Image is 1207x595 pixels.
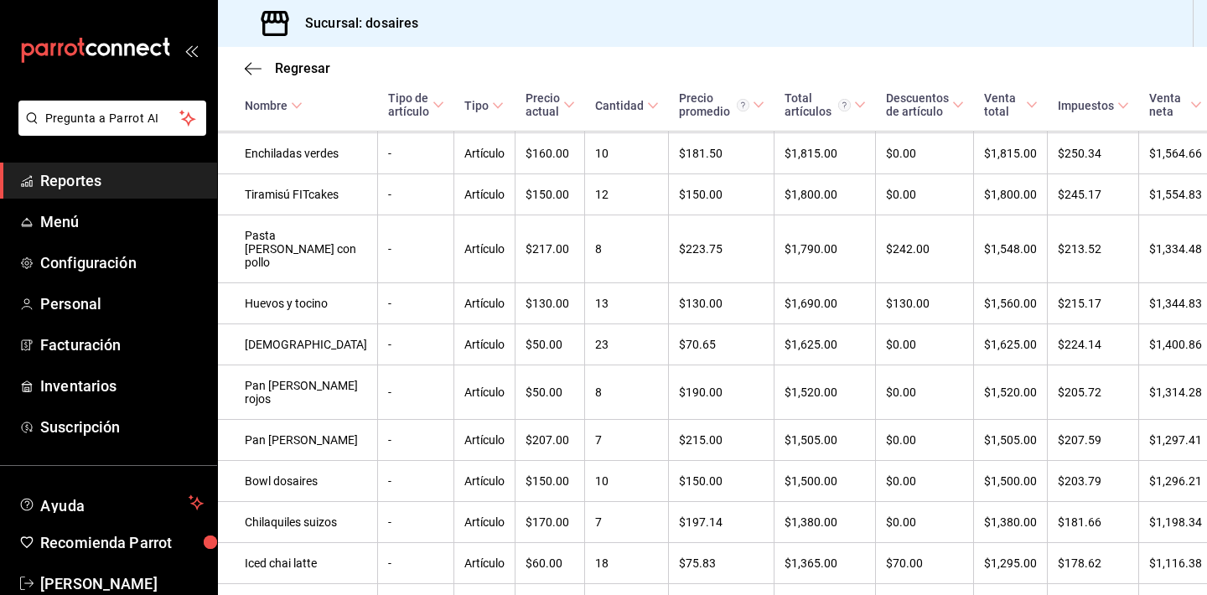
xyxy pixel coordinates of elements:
[669,420,774,461] td: $215.00
[218,215,378,283] td: Pasta [PERSON_NAME] con pollo
[1149,91,1188,118] div: Venta neta
[876,461,974,502] td: $0.00
[838,99,851,111] svg: El total artículos considera cambios de precios en los artículos así como costos adicionales por ...
[218,174,378,215] td: Tiramisú FITcakes
[454,324,515,365] td: Artículo
[245,99,288,112] div: Nombre
[974,215,1048,283] td: $1,548.00
[454,215,515,283] td: Artículo
[40,210,204,233] span: Menú
[218,283,378,324] td: Huevos y tocino
[526,91,575,118] span: Precio actual
[974,543,1048,584] td: $1,295.00
[40,251,204,274] span: Configuración
[218,365,378,420] td: Pan [PERSON_NAME] rojos
[737,99,749,111] svg: Precio promedio = Total artículos / cantidad
[378,283,454,324] td: -
[1048,133,1139,174] td: $250.34
[515,543,585,584] td: $60.00
[218,543,378,584] td: Iced chai latte
[669,324,774,365] td: $70.65
[876,543,974,584] td: $70.00
[876,174,974,215] td: $0.00
[785,91,851,118] div: Total artículos
[292,13,418,34] h3: Sucursal: dosaires
[774,543,876,584] td: $1,365.00
[454,133,515,174] td: Artículo
[245,99,303,112] span: Nombre
[876,365,974,420] td: $0.00
[1048,502,1139,543] td: $181.66
[515,283,585,324] td: $130.00
[515,420,585,461] td: $207.00
[454,543,515,584] td: Artículo
[40,334,204,356] span: Facturación
[515,324,585,365] td: $50.00
[774,461,876,502] td: $1,500.00
[886,91,964,118] span: Descuentos de artículo
[275,60,330,76] span: Regresar
[40,572,204,595] span: [PERSON_NAME]
[669,174,774,215] td: $150.00
[774,502,876,543] td: $1,380.00
[40,375,204,397] span: Inventarios
[245,60,330,76] button: Regresar
[595,99,659,112] span: Cantidad
[669,133,774,174] td: $181.50
[1048,543,1139,584] td: $178.62
[218,461,378,502] td: Bowl dosaires
[585,324,669,365] td: 23
[464,99,489,112] div: Tipo
[876,133,974,174] td: $0.00
[218,324,378,365] td: [DEMOGRAPHIC_DATA]
[595,99,644,112] div: Cantidad
[378,174,454,215] td: -
[378,461,454,502] td: -
[515,365,585,420] td: $50.00
[378,324,454,365] td: -
[984,91,1038,118] span: Venta total
[1149,91,1203,118] span: Venta neta
[876,215,974,283] td: $242.00
[1048,324,1139,365] td: $224.14
[515,174,585,215] td: $150.00
[378,420,454,461] td: -
[974,133,1048,174] td: $1,815.00
[585,174,669,215] td: 12
[669,543,774,584] td: $75.83
[454,365,515,420] td: Artículo
[1048,461,1139,502] td: $203.79
[669,283,774,324] td: $130.00
[515,461,585,502] td: $150.00
[388,91,429,118] div: Tipo de artículo
[378,365,454,420] td: -
[515,215,585,283] td: $217.00
[974,461,1048,502] td: $1,500.00
[526,91,560,118] div: Precio actual
[974,174,1048,215] td: $1,800.00
[774,283,876,324] td: $1,690.00
[18,101,206,136] button: Pregunta a Parrot AI
[876,283,974,324] td: $130.00
[40,493,182,513] span: Ayuda
[785,91,866,118] span: Total artículos
[12,122,206,139] a: Pregunta a Parrot AI
[40,531,204,554] span: Recomienda Parrot
[1048,215,1139,283] td: $213.52
[876,324,974,365] td: $0.00
[585,420,669,461] td: 7
[669,215,774,283] td: $223.75
[585,461,669,502] td: 10
[184,44,198,57] button: open_drawer_menu
[984,91,1023,118] div: Venta total
[585,502,669,543] td: 7
[886,91,949,118] div: Descuentos de artículo
[1048,174,1139,215] td: $245.17
[585,543,669,584] td: 18
[45,110,180,127] span: Pregunta a Parrot AI
[1048,420,1139,461] td: $207.59
[464,99,504,112] span: Tipo
[40,292,204,315] span: Personal
[974,283,1048,324] td: $1,560.00
[585,283,669,324] td: 13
